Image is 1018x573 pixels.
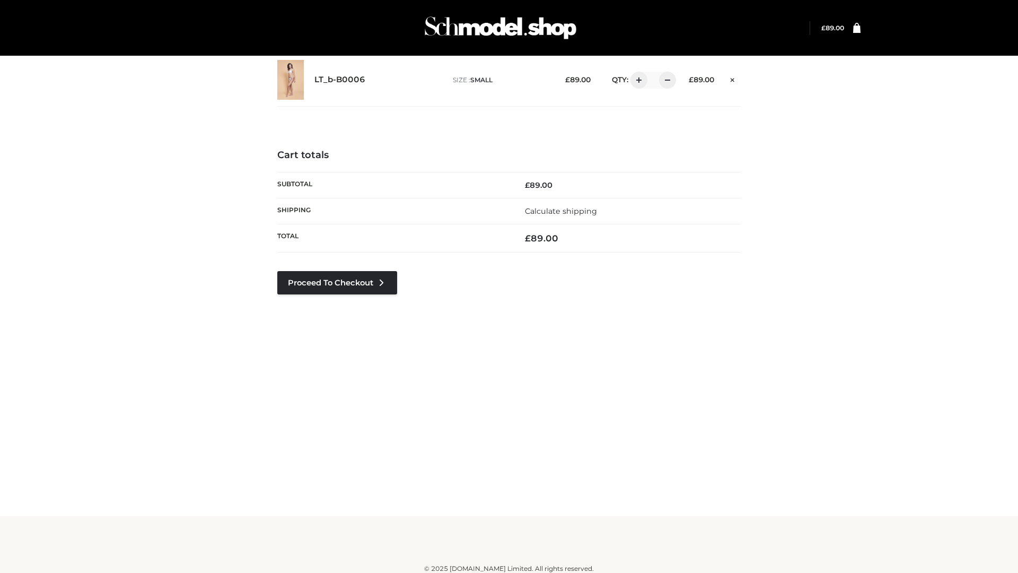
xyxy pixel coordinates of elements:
a: LT_b-B0006 [314,75,365,85]
th: Shipping [277,198,509,224]
a: Proceed to Checkout [277,271,397,294]
a: £89.00 [821,24,844,32]
p: size : [453,75,549,85]
a: Calculate shipping [525,206,597,216]
bdi: 89.00 [821,24,844,32]
span: £ [525,233,531,244]
div: QTY: [601,72,672,89]
span: SMALL [470,76,493,84]
span: £ [525,180,530,190]
span: £ [821,24,826,32]
img: LT_b-B0006 - SMALL [277,60,304,100]
img: Schmodel Admin 964 [421,7,580,49]
th: Total [277,224,509,253]
span: £ [565,75,570,84]
th: Subtotal [277,172,509,198]
bdi: 89.00 [565,75,591,84]
a: Remove this item [725,72,741,85]
bdi: 89.00 [525,233,558,244]
bdi: 89.00 [525,180,552,190]
h4: Cart totals [277,150,741,161]
bdi: 89.00 [689,75,714,84]
span: £ [689,75,694,84]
